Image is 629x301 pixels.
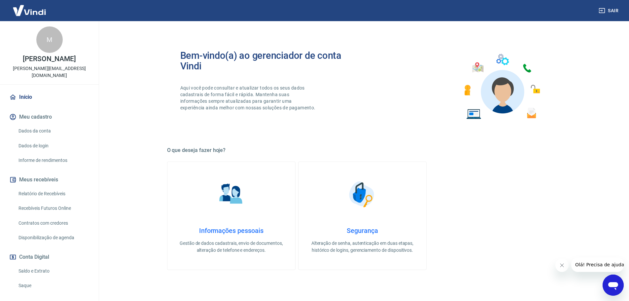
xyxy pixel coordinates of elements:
[8,0,51,20] img: Vindi
[346,178,379,211] img: Segurança
[8,90,91,104] a: Início
[16,216,91,230] a: Contratos com credores
[4,5,55,10] span: Olá! Precisa de ajuda?
[571,257,624,272] iframe: Mensagem da empresa
[8,250,91,264] button: Conta Digital
[36,26,63,53] div: M
[597,5,621,17] button: Sair
[180,50,363,71] h2: Bem-vindo(a) ao gerenciador de conta Vindi
[23,56,76,62] p: [PERSON_NAME]
[603,275,624,296] iframe: Botão para abrir a janela de mensagens
[16,124,91,138] a: Dados da conta
[8,172,91,187] button: Meus recebíveis
[309,227,416,235] h4: Segurança
[178,227,285,235] h4: Informações pessoais
[215,178,248,211] img: Informações pessoais
[8,110,91,124] button: Meu cadastro
[16,264,91,278] a: Saldo e Extrato
[16,231,91,245] a: Disponibilização de agenda
[16,139,91,153] a: Dados de login
[16,279,91,292] a: Saque
[555,259,569,272] iframe: Fechar mensagem
[180,85,317,111] p: Aqui você pode consultar e atualizar todos os seus dados cadastrais de forma fácil e rápida. Mant...
[458,50,545,123] img: Imagem de um avatar masculino com diversos icones exemplificando as funcionalidades do gerenciado...
[298,162,427,270] a: SegurançaSegurançaAlteração de senha, autenticação em duas etapas, histórico de logins, gerenciam...
[167,147,558,154] h5: O que deseja fazer hoje?
[167,162,296,270] a: Informações pessoaisInformações pessoaisGestão de dados cadastrais, envio de documentos, alteraçã...
[5,65,93,79] p: [PERSON_NAME][EMAIL_ADDRESS][DOMAIN_NAME]
[16,187,91,201] a: Relatório de Recebíveis
[16,154,91,167] a: Informe de rendimentos
[178,240,285,254] p: Gestão de dados cadastrais, envio de documentos, alteração de telefone e endereços.
[309,240,416,254] p: Alteração de senha, autenticação em duas etapas, histórico de logins, gerenciamento de dispositivos.
[16,202,91,215] a: Recebíveis Futuros Online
